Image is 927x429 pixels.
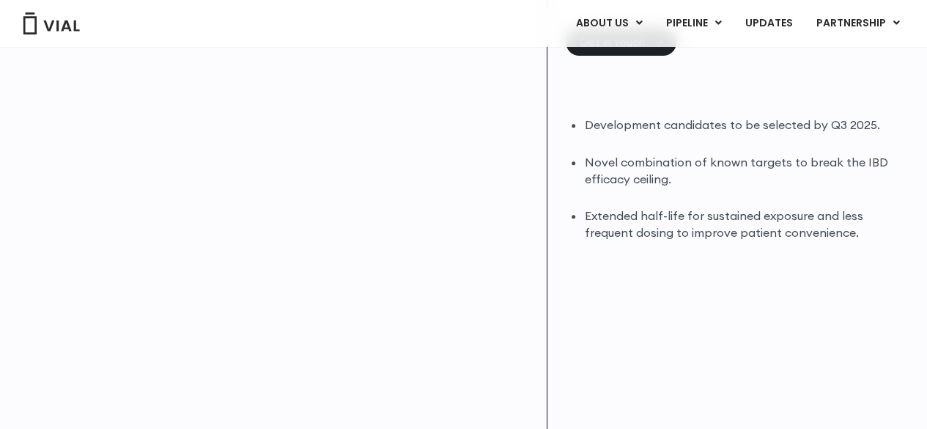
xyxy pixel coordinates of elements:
li: Development candidates to be selected by Q3 2025. [584,117,909,133]
a: PIPELINEMenu Toggle [654,11,733,36]
a: UPDATES [734,11,804,36]
li: Novel combination of known targets to break the IBD efficacy ceiling. [584,154,909,188]
li: Extended half-life for sustained exposure and less frequent dosing to improve patient convenience. [584,208,909,241]
span: Get in touch [579,37,644,48]
a: ABOUT USMenu Toggle [564,11,654,36]
img: Vial Logo [22,12,81,34]
a: PARTNERSHIPMenu Toggle [805,11,912,36]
